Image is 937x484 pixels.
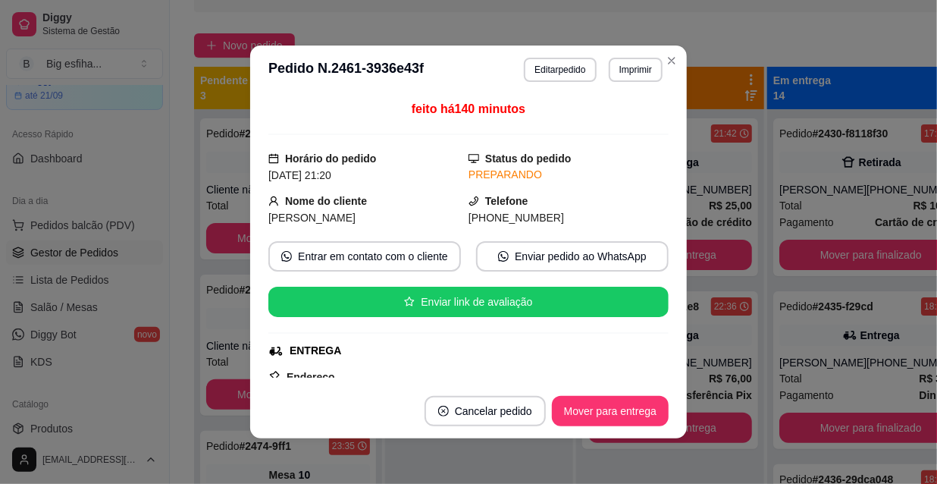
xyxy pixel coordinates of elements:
span: feito há 140 minutos [412,102,525,115]
span: calendar [268,153,279,164]
span: whats-app [281,251,292,262]
strong: Telefone [485,195,528,207]
button: starEnviar link de avaliação [268,287,669,317]
button: close-circleCancelar pedido [425,396,546,426]
strong: Status do pedido [485,152,572,165]
strong: Endereço [287,371,335,383]
strong: Horário do pedido [285,152,377,165]
button: Imprimir [609,58,663,82]
span: desktop [468,153,479,164]
span: [DATE] 21:20 [268,169,331,181]
span: whats-app [498,251,509,262]
div: PREPARANDO [468,167,669,183]
div: ENTREGA [290,343,341,359]
span: pushpin [268,370,280,382]
button: Editarpedido [524,58,596,82]
button: Mover para entrega [552,396,669,426]
button: whats-appEnviar pedido ao WhatsApp [476,241,669,272]
span: star [404,297,415,307]
button: Close [660,49,684,73]
span: close-circle [438,406,449,416]
span: [PERSON_NAME] [268,212,356,224]
span: phone [468,196,479,206]
strong: Nome do cliente [285,195,367,207]
button: whats-appEntrar em contato com o cliente [268,241,461,272]
span: user [268,196,279,206]
h3: Pedido N. 2461-3936e43f [268,58,424,82]
span: [PHONE_NUMBER] [468,212,564,224]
